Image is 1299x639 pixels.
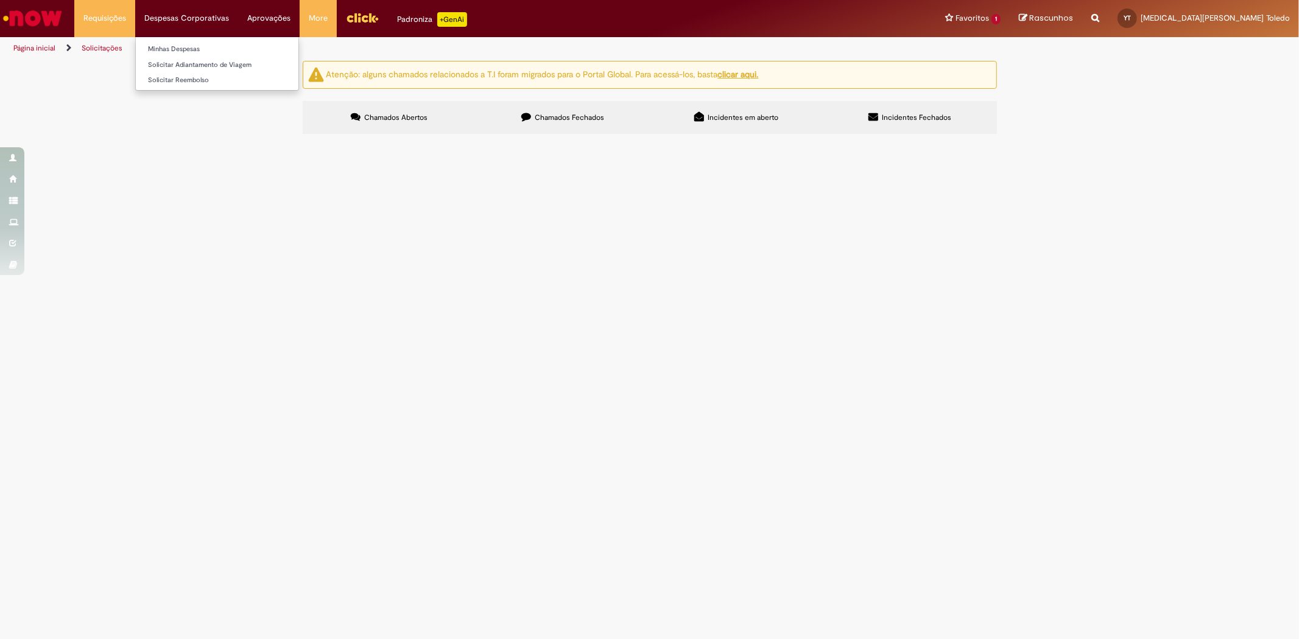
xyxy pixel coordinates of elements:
span: Incidentes Fechados [882,113,951,122]
img: click_logo_yellow_360x200.png [346,9,379,27]
a: Página inicial [13,43,55,53]
span: Favoritos [956,12,989,24]
ng-bind-html: Atenção: alguns chamados relacionados a T.I foram migrados para o Portal Global. Para acessá-los,... [326,69,759,80]
span: Chamados Fechados [535,113,604,122]
ul: Despesas Corporativas [135,37,299,91]
span: 1 [991,14,1001,24]
span: More [309,12,328,24]
span: Chamados Abertos [364,113,428,122]
img: ServiceNow [1,6,64,30]
a: clicar aqui. [718,69,759,80]
a: Solicitar Reembolso [136,74,298,87]
a: Solicitar Adiantamento de Viagem [136,58,298,72]
a: Minhas Despesas [136,43,298,56]
span: Aprovações [247,12,290,24]
span: Incidentes em aberto [708,113,778,122]
a: Solicitações [82,43,122,53]
div: Padroniza [397,12,467,27]
span: YT [1124,14,1131,22]
span: [MEDICAL_DATA][PERSON_NAME] Toledo [1141,13,1290,23]
span: Despesas Corporativas [144,12,229,24]
span: Rascunhos [1029,12,1073,24]
p: +GenAi [437,12,467,27]
span: Requisições [83,12,126,24]
ul: Trilhas de página [9,37,857,60]
a: Rascunhos [1019,13,1073,24]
